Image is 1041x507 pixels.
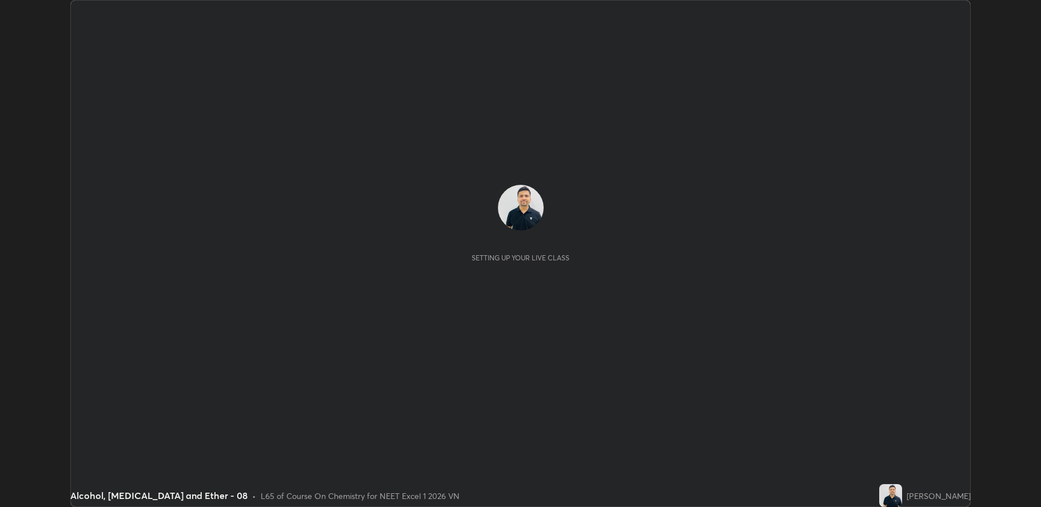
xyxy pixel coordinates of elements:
[70,489,248,502] div: Alcohol, [MEDICAL_DATA] and Ether - 08
[907,490,971,502] div: [PERSON_NAME]
[261,490,460,502] div: L65 of Course On Chemistry for NEET Excel 1 2026 VN
[498,185,544,231] img: e927d30ab56544b1a8df2beb4b11d745.jpg
[252,490,256,502] div: •
[879,484,902,507] img: e927d30ab56544b1a8df2beb4b11d745.jpg
[472,254,569,262] div: Setting up your live class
